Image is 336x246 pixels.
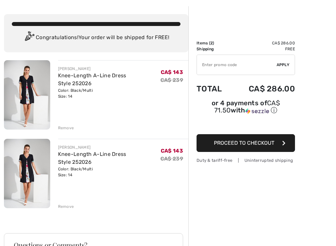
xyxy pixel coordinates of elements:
div: Color: Black/Multi Size: 14 [58,87,160,99]
span: CA$ 71.50 [214,99,280,114]
div: Remove [58,204,74,209]
div: [PERSON_NAME] [58,144,160,150]
span: Apply [277,62,290,68]
td: Shipping [197,46,231,52]
div: Remove [58,125,74,131]
span: CA$ 143 [161,69,183,75]
span: Proceed to Checkout [214,140,274,146]
img: Knee-Length A-Line Dress Style 252026 [4,60,50,130]
s: CA$ 239 [160,77,183,83]
img: Knee-Length A-Line Dress Style 252026 [4,139,50,208]
td: Total [197,78,231,100]
span: 2 [210,41,213,45]
div: Congratulations! Your order will be shipped for FREE! [12,31,180,44]
td: CA$ 286.00 [231,40,295,46]
a: Knee-Length A-Line Dress Style 252026 [58,72,126,86]
div: Duty & tariff-free | Uninterrupted shipping [197,157,295,163]
td: CA$ 286.00 [231,78,295,100]
a: Knee-Length A-Line Dress Style 252026 [58,151,126,165]
td: Free [231,46,295,52]
div: [PERSON_NAME] [58,66,160,72]
button: Proceed to Checkout [197,134,295,152]
img: Sezzle [245,108,269,114]
div: or 4 payments of with [197,100,295,115]
input: Promo code [197,55,277,75]
td: Items ( ) [197,40,231,46]
div: or 4 payments ofCA$ 71.50withSezzle Click to learn more about Sezzle [197,100,295,117]
s: CA$ 239 [160,156,183,162]
span: CA$ 143 [161,148,183,154]
img: Congratulation2.svg [23,31,36,44]
iframe: PayPal-paypal [197,117,295,132]
div: Color: Black/Multi Size: 14 [58,166,160,178]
